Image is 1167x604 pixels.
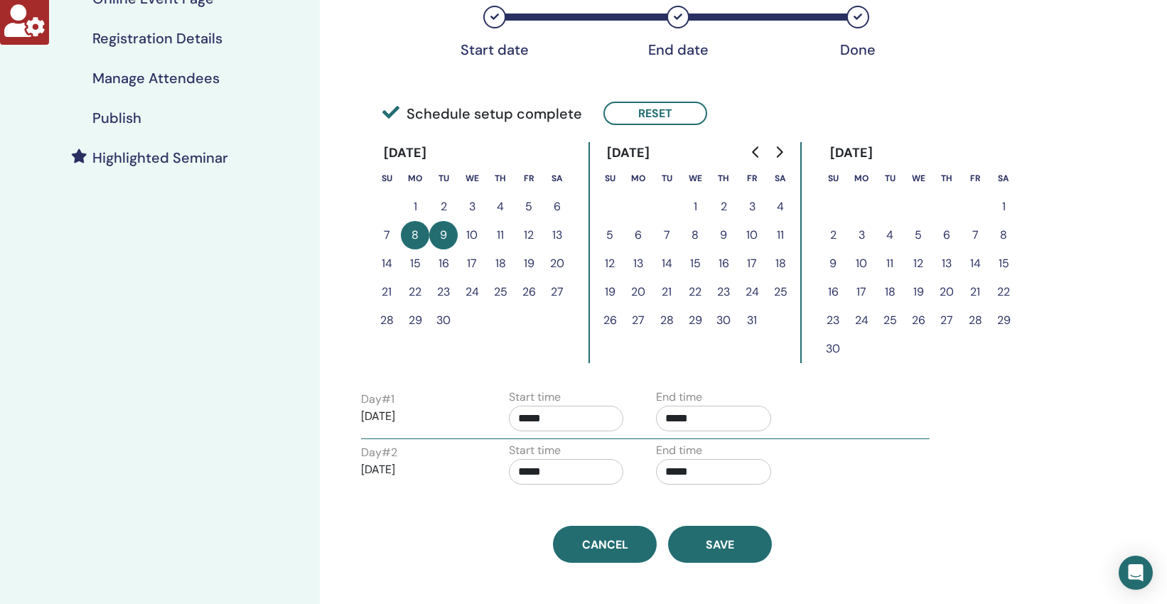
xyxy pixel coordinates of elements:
button: 23 [709,278,738,306]
p: [DATE] [361,408,476,425]
th: Saturday [766,164,795,193]
span: Schedule setup complete [382,103,582,124]
button: 20 [543,249,571,278]
button: 27 [624,306,652,335]
button: 5 [904,221,932,249]
button: 10 [738,221,766,249]
button: 9 [709,221,738,249]
button: 3 [738,193,766,221]
th: Tuesday [429,164,458,193]
button: 26 [515,278,543,306]
button: 31 [738,306,766,335]
button: 4 [876,221,904,249]
button: 2 [429,193,458,221]
button: 22 [989,278,1018,306]
button: 9 [429,221,458,249]
th: Wednesday [458,164,486,193]
button: 25 [486,278,515,306]
th: Thursday [709,164,738,193]
button: 21 [372,278,401,306]
button: 19 [596,278,624,306]
div: [DATE] [819,142,885,164]
button: 4 [766,193,795,221]
button: 13 [624,249,652,278]
button: 28 [652,306,681,335]
button: 17 [458,249,486,278]
button: 13 [543,221,571,249]
button: 7 [961,221,989,249]
button: 19 [515,249,543,278]
button: 11 [766,221,795,249]
button: 4 [486,193,515,221]
button: 20 [932,278,961,306]
button: 10 [847,249,876,278]
th: Thursday [486,164,515,193]
button: 20 [624,278,652,306]
button: 3 [458,193,486,221]
th: Friday [515,164,543,193]
button: 26 [904,306,932,335]
th: Monday [624,164,652,193]
th: Sunday [596,164,624,193]
button: 8 [681,221,709,249]
button: 8 [401,221,429,249]
button: 9 [819,249,847,278]
button: 24 [847,306,876,335]
th: Monday [847,164,876,193]
button: 30 [429,306,458,335]
button: 28 [372,306,401,335]
button: 15 [989,249,1018,278]
button: Reset [603,102,707,125]
button: 23 [429,278,458,306]
button: 5 [515,193,543,221]
button: 11 [876,249,904,278]
button: 2 [709,193,738,221]
div: [DATE] [596,142,662,164]
button: 16 [429,249,458,278]
th: Wednesday [904,164,932,193]
button: 2 [819,221,847,249]
button: 29 [989,306,1018,335]
button: 1 [989,193,1018,221]
button: 14 [652,249,681,278]
button: 7 [652,221,681,249]
button: 27 [932,306,961,335]
button: 15 [681,249,709,278]
a: Cancel [553,526,657,563]
button: 6 [624,221,652,249]
button: 1 [681,193,709,221]
label: End time [656,442,702,459]
h4: Manage Attendees [92,70,220,87]
h4: Publish [92,109,141,126]
button: 14 [372,249,401,278]
button: 18 [766,249,795,278]
h4: Registration Details [92,30,222,47]
button: Go to next month [768,138,790,166]
label: Day # 2 [361,444,397,461]
div: Done [822,41,893,58]
button: 22 [401,278,429,306]
button: 17 [847,278,876,306]
button: 6 [543,193,571,221]
button: 30 [819,335,847,363]
button: Go to previous month [745,138,768,166]
button: 29 [401,306,429,335]
th: Sunday [372,164,401,193]
label: End time [656,389,702,406]
p: [DATE] [361,461,476,478]
th: Saturday [543,164,571,193]
button: 27 [543,278,571,306]
th: Saturday [989,164,1018,193]
button: 25 [766,278,795,306]
button: 18 [876,278,904,306]
button: 12 [515,221,543,249]
button: 24 [458,278,486,306]
button: 3 [847,221,876,249]
button: 25 [876,306,904,335]
th: Thursday [932,164,961,193]
label: Day # 1 [361,391,394,408]
button: 26 [596,306,624,335]
button: 21 [961,278,989,306]
button: 7 [372,221,401,249]
button: 13 [932,249,961,278]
